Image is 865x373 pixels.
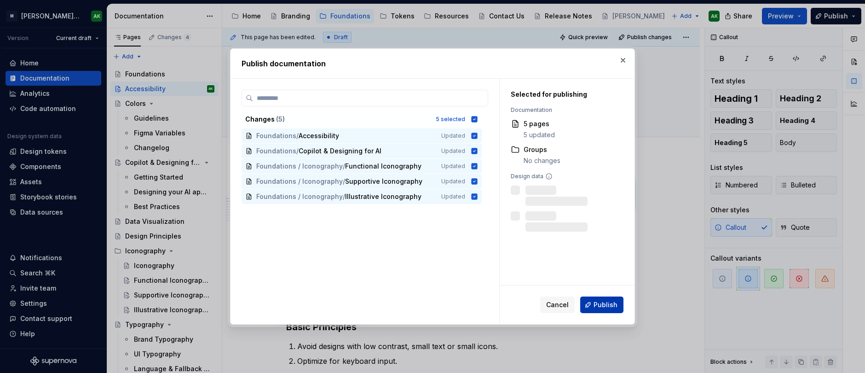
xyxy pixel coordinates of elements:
button: Publish [580,297,623,313]
span: ( 5 ) [276,115,285,123]
span: Foundations / Iconography [256,162,343,171]
span: Functional Iconography [345,162,421,171]
span: Publish [594,300,617,309]
span: Updated [441,193,465,200]
span: Foundations [256,131,296,140]
button: Cancel [540,297,575,313]
div: 5 pages [524,119,555,128]
span: Foundations / Iconography [256,192,343,201]
div: Design data [511,173,613,180]
span: Updated [441,163,465,170]
div: Groups [524,145,560,154]
span: Updated [441,178,465,185]
span: Illustrative Iconography [345,192,421,201]
div: 5 selected [436,116,465,123]
div: Selected for publishing [511,90,613,99]
span: Updated [441,147,465,155]
span: / [343,162,345,171]
span: Foundations / Iconography [256,177,343,186]
div: 5 updated [524,130,555,140]
span: / [343,177,345,186]
h2: Publish documentation [242,58,623,69]
span: Cancel [546,300,569,309]
span: / [296,131,299,140]
span: / [343,192,345,201]
span: Accessibility [299,131,339,140]
span: Supportive Iconography [345,177,422,186]
div: Documentation [511,106,613,114]
span: Copilot & Designing for AI [299,146,381,156]
span: Foundations [256,146,296,156]
span: / [296,146,299,156]
div: Changes [245,115,430,124]
span: Updated [441,132,465,140]
div: No changes [524,156,560,165]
